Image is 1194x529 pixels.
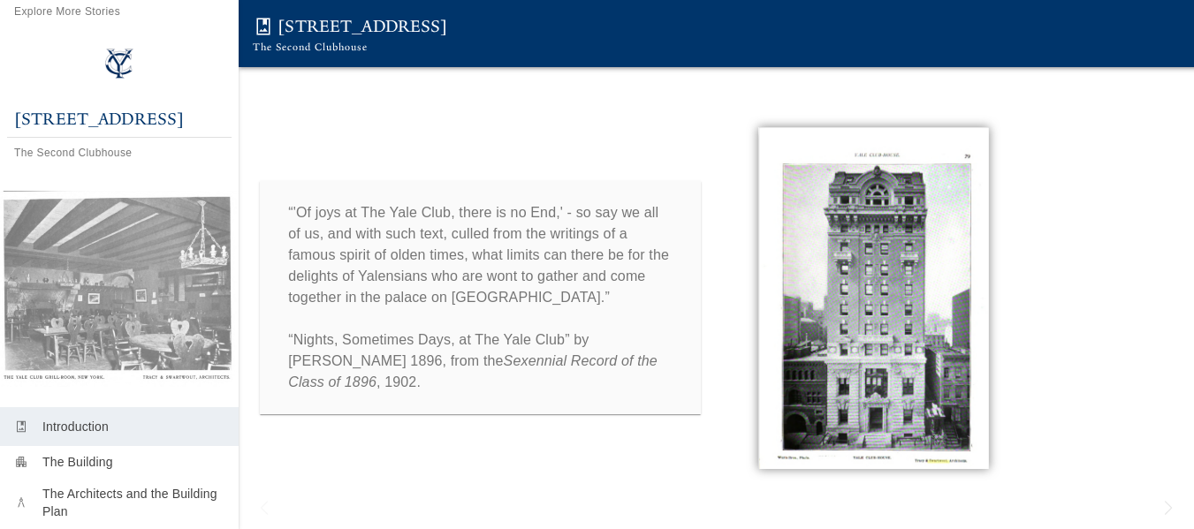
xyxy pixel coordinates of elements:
span: The Second Clubhouse [253,41,368,53]
span: architecture [14,495,28,510]
h6: [STREET_ADDRESS] [278,18,447,35]
img: Yale Club [98,42,141,85]
span: photo_album [253,16,274,37]
div: The Second Clubhouse [14,147,132,159]
span: photo_album [14,419,28,434]
img: 30 West Forty-Fourth Street [758,127,1167,469]
p: The Building [42,453,224,471]
span: apartment [14,455,28,469]
p: “'Of joys at The Yale Club, there is no End,' - so say we all of us, and with such text, culled f... [288,202,673,393]
h6: [STREET_ADDRESS] [14,105,224,133]
span: Explore More Stories [14,5,120,18]
p: The Architects and the Building Plan [42,485,224,520]
p: Introduction [42,418,224,435]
